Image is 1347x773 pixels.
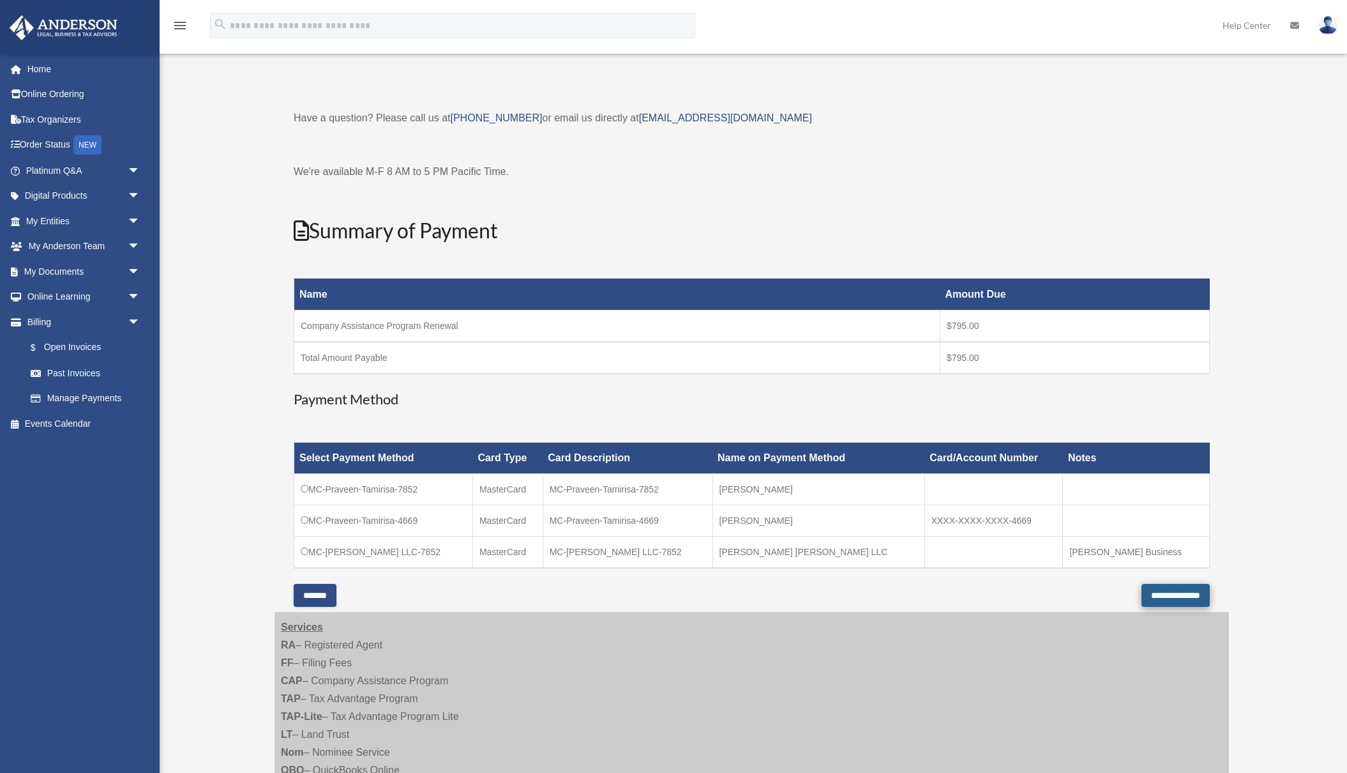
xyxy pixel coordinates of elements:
th: Amount Due [940,279,1210,310]
td: MC-[PERSON_NAME] LLC-7852 [294,537,473,569]
a: Online Ordering [9,82,160,107]
td: [PERSON_NAME] [PERSON_NAME] LLC [712,537,924,569]
h2: Summary of Payment [294,217,1210,245]
strong: RA [281,639,296,650]
div: NEW [73,135,102,155]
th: Notes [1063,443,1210,474]
th: Select Payment Method [294,443,473,474]
a: Manage Payments [18,386,153,411]
p: We're available M-F 8 AM to 5 PM Pacific Time. [294,163,1210,181]
strong: Nom [281,747,304,758]
td: $795.00 [940,310,1210,342]
img: User Pic [1318,16,1337,34]
span: arrow_drop_down [128,208,153,234]
strong: CAP [281,675,303,686]
a: [EMAIL_ADDRESS][DOMAIN_NAME] [639,112,812,123]
span: arrow_drop_down [128,309,153,335]
th: Name [294,279,940,310]
a: $Open Invoices [18,335,147,361]
h3: Payment Method [294,390,1210,409]
th: Card Type [472,443,543,474]
a: My Anderson Teamarrow_drop_down [9,234,160,259]
strong: TAP [281,693,301,704]
span: arrow_drop_down [128,234,153,260]
strong: LT [281,729,292,740]
td: MC-Praveen-Tamirisa-7852 [294,474,473,505]
span: arrow_drop_down [128,284,153,310]
td: MC-Praveen-Tamirisa-4669 [543,505,712,537]
a: Events Calendar [9,411,160,436]
p: Have a question? Please call us at or email us directly at [294,109,1210,127]
span: arrow_drop_down [128,259,153,285]
span: arrow_drop_down [128,183,153,210]
td: MasterCard [472,474,543,505]
td: [PERSON_NAME] [712,505,924,537]
td: $795.00 [940,342,1210,374]
a: Order StatusNEW [9,132,160,158]
th: Card Description [543,443,712,474]
strong: FF [281,657,294,668]
td: XXXX-XXXX-XXXX-4669 [924,505,1063,537]
td: Total Amount Payable [294,342,940,374]
td: MC-[PERSON_NAME] LLC-7852 [543,537,712,569]
span: $ [38,340,44,356]
a: menu [172,22,188,33]
td: [PERSON_NAME] [712,474,924,505]
td: MasterCard [472,505,543,537]
td: MC-Praveen-Tamirisa-7852 [543,474,712,505]
a: Billingarrow_drop_down [9,309,153,335]
a: Home [9,56,160,82]
span: arrow_drop_down [128,158,153,184]
a: Digital Productsarrow_drop_down [9,183,160,209]
strong: Services [281,622,323,632]
td: [PERSON_NAME] Business [1063,537,1210,569]
i: search [213,17,227,31]
td: Company Assistance Program Renewal [294,310,940,342]
a: Online Learningarrow_drop_down [9,284,160,310]
img: Anderson Advisors Platinum Portal [6,15,121,40]
a: Platinum Q&Aarrow_drop_down [9,158,160,183]
a: Tax Organizers [9,107,160,132]
th: Name on Payment Method [712,443,924,474]
i: menu [172,18,188,33]
th: Card/Account Number [924,443,1063,474]
a: Past Invoices [18,360,153,386]
strong: TAP-Lite [281,711,322,722]
td: MasterCard [472,537,543,569]
a: My Entitiesarrow_drop_down [9,208,160,234]
td: MC-Praveen-Tamirisa-4669 [294,505,473,537]
a: My Documentsarrow_drop_down [9,259,160,284]
a: [PHONE_NUMBER] [450,112,542,123]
